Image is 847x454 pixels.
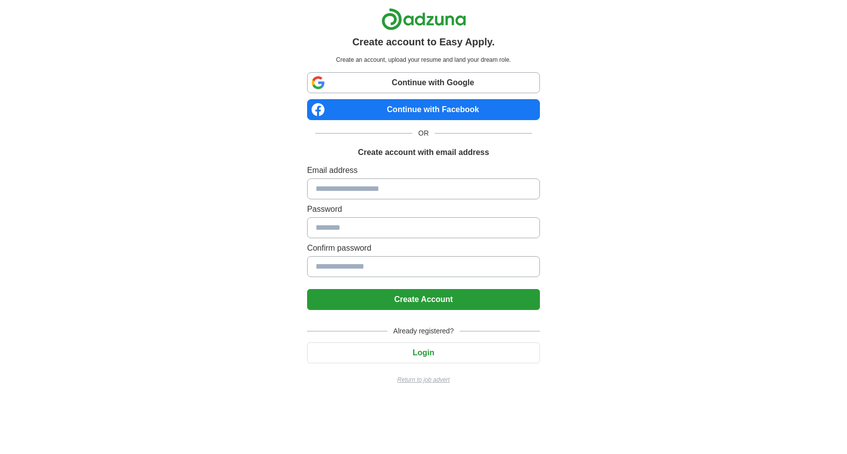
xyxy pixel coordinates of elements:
button: Create Account [307,289,540,310]
button: Login [307,342,540,363]
a: Continue with Facebook [307,99,540,120]
a: Return to job advert [307,375,540,384]
h1: Create account with email address [358,147,489,158]
a: Login [307,348,540,357]
span: Already registered? [387,326,460,336]
label: Confirm password [307,242,540,254]
img: Adzuna logo [381,8,466,30]
h1: Create account to Easy Apply. [352,34,495,49]
span: OR [412,128,435,139]
label: Email address [307,164,540,176]
label: Password [307,203,540,215]
a: Continue with Google [307,72,540,93]
p: Create an account, upload your resume and land your dream role. [309,55,538,64]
